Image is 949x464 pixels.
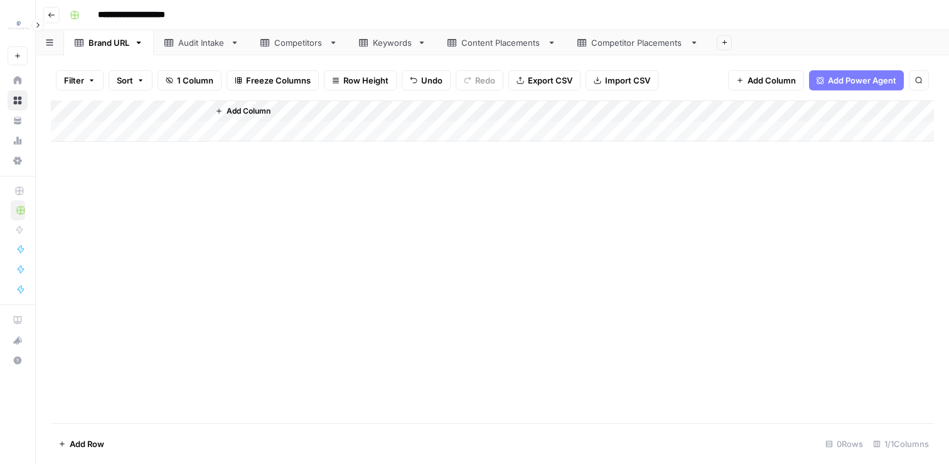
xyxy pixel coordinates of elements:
button: Freeze Columns [227,70,319,90]
a: Keywords [348,30,437,55]
span: Filter [64,74,84,87]
button: Undo [402,70,451,90]
button: Row Height [324,70,397,90]
div: 1/1 Columns [868,434,934,454]
button: What's new? [8,330,28,350]
button: Import CSV [586,70,658,90]
a: Content Placements [437,30,567,55]
span: Add Power Agent [828,74,896,87]
a: Settings [8,151,28,171]
a: Brand URL [64,30,154,55]
button: Add Row [51,434,112,454]
div: Competitors [274,36,324,49]
span: 1 Column [177,74,213,87]
span: Undo [421,74,442,87]
button: Workspace: PartnerCentric Sales Tools [8,10,28,41]
a: Competitor Placements [567,30,709,55]
a: Competitors [250,30,348,55]
button: Export CSV [508,70,581,90]
a: Usage [8,131,28,151]
img: PartnerCentric Sales Tools Logo [8,14,30,37]
span: Add Column [748,74,796,87]
span: Row Height [343,74,389,87]
div: What's new? [8,331,27,350]
button: 1 Column [158,70,222,90]
button: Add Column [728,70,804,90]
button: Help + Support [8,350,28,370]
a: AirOps Academy [8,310,28,330]
span: Export CSV [528,74,572,87]
div: Competitor Placements [591,36,685,49]
a: Home [8,70,28,90]
button: Filter [56,70,104,90]
a: Your Data [8,111,28,131]
span: Sort [117,74,133,87]
div: Audit Intake [178,36,225,49]
div: Content Placements [461,36,542,49]
div: Brand URL [88,36,129,49]
span: Import CSV [605,74,650,87]
span: Add Row [70,438,104,450]
a: Browse [8,90,28,111]
span: Redo [475,74,495,87]
div: Keywords [373,36,412,49]
div: 0 Rows [820,434,868,454]
span: Add Column [227,105,271,117]
span: Freeze Columns [246,74,311,87]
a: Audit Intake [154,30,250,55]
button: Sort [109,70,153,90]
button: Add Power Agent [809,70,904,90]
button: Redo [456,70,503,90]
button: Add Column [210,103,276,119]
